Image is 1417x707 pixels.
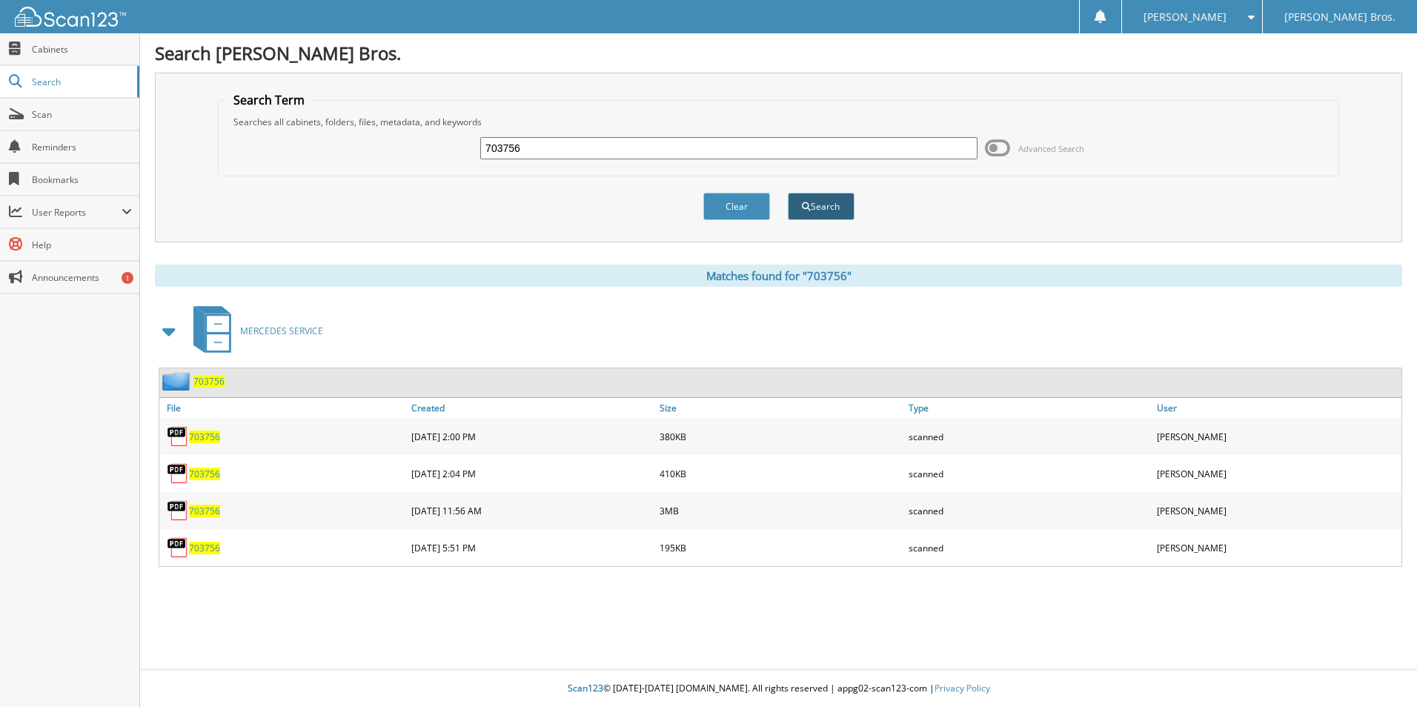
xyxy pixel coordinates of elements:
span: Advanced Search [1018,143,1084,154]
span: MERCEDES SERVICE [240,325,323,337]
div: [DATE] 5:51 PM [408,533,656,562]
img: PDF.png [167,499,189,522]
a: 703756 [193,375,225,388]
div: © [DATE]-[DATE] [DOMAIN_NAME]. All rights reserved | appg02-scan123-com | [140,671,1417,707]
a: User [1153,398,1401,418]
a: Created [408,398,656,418]
div: scanned [905,459,1153,488]
div: scanned [905,533,1153,562]
img: scan123-logo-white.svg [15,7,126,27]
div: [PERSON_NAME] [1153,422,1401,451]
a: 703756 [189,505,220,517]
button: Clear [703,193,770,220]
img: folder2.png [162,372,193,391]
span: Reminders [32,141,132,153]
span: [PERSON_NAME] [1144,13,1227,21]
a: Size [656,398,904,418]
a: Privacy Policy [935,682,990,694]
div: [PERSON_NAME] [1153,533,1401,562]
div: [PERSON_NAME] [1153,496,1401,525]
span: Scan [32,108,132,121]
div: scanned [905,496,1153,525]
a: Type [905,398,1153,418]
a: MERCEDES SERVICE [185,302,323,360]
div: scanned [905,422,1153,451]
div: [DATE] 2:00 PM [408,422,656,451]
div: 195KB [656,533,904,562]
div: 1 [122,272,133,284]
div: 380KB [656,422,904,451]
span: Scan123 [568,682,603,694]
div: 3MB [656,496,904,525]
h1: Search [PERSON_NAME] Bros. [155,41,1402,65]
img: PDF.png [167,537,189,559]
span: Announcements [32,271,132,284]
span: [PERSON_NAME] Bros. [1284,13,1396,21]
img: PDF.png [167,462,189,485]
span: Cabinets [32,43,132,56]
div: Searches all cabinets, folders, files, metadata, and keywords [226,116,1331,128]
img: PDF.png [167,425,189,448]
div: [DATE] 11:56 AM [408,496,656,525]
span: Help [32,239,132,251]
span: User Reports [32,206,122,219]
a: 703756 [189,468,220,480]
button: Search [788,193,854,220]
span: Search [32,76,130,88]
a: File [159,398,408,418]
span: Bookmarks [32,173,132,186]
div: 410KB [656,459,904,488]
div: [PERSON_NAME] [1153,459,1401,488]
legend: Search Term [226,92,312,108]
div: Matches found for "703756" [155,265,1402,287]
a: 703756 [189,542,220,554]
a: 703756 [189,431,220,443]
div: [DATE] 2:04 PM [408,459,656,488]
